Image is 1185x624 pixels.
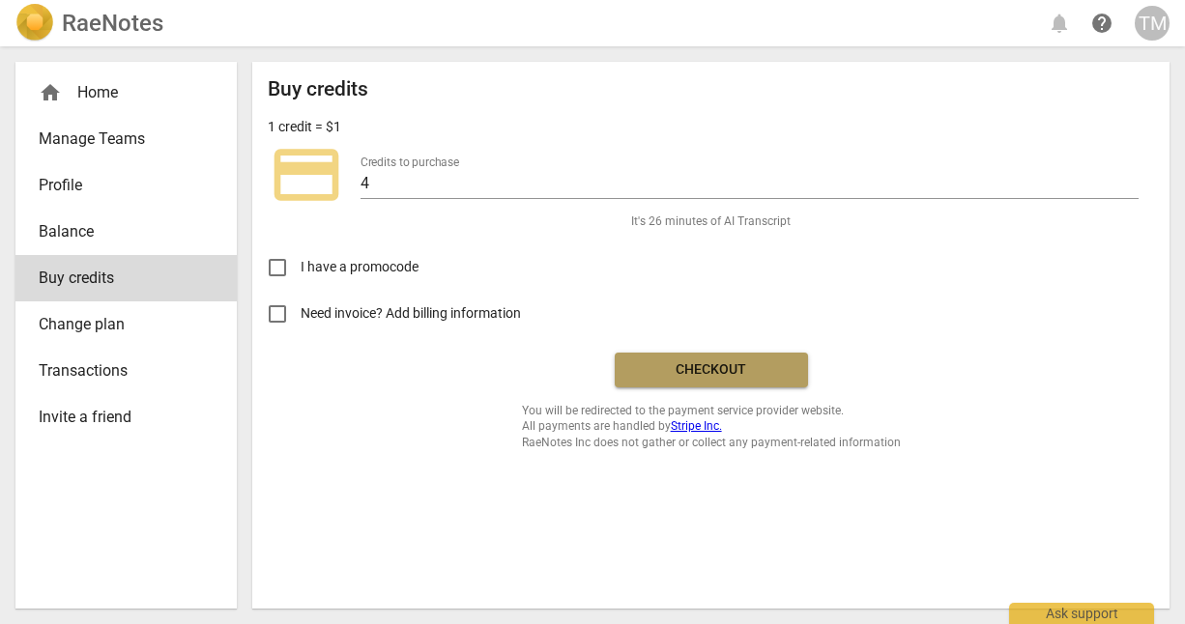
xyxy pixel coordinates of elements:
[39,406,198,429] span: Invite a friend
[15,4,54,43] img: Logo
[1084,6,1119,41] a: Help
[301,303,524,324] span: Need invoice? Add billing information
[1090,12,1113,35] span: help
[631,213,791,230] span: It's 26 minutes of AI Transcript
[522,403,901,451] span: You will be redirected to the payment service provider website. All payments are handled by RaeNo...
[15,301,237,348] a: Change plan
[39,81,198,104] div: Home
[15,116,237,162] a: Manage Teams
[1009,603,1154,624] div: Ask support
[15,348,237,394] a: Transactions
[268,77,368,101] h2: Buy credits
[301,257,419,277] span: I have a promocode
[39,81,62,104] span: home
[39,267,198,290] span: Buy credits
[39,313,198,336] span: Change plan
[268,117,341,137] p: 1 credit = $1
[630,360,793,380] span: Checkout
[615,353,808,387] button: Checkout
[15,4,163,43] a: LogoRaeNotes
[1135,6,1170,41] button: TM
[15,162,237,209] a: Profile
[39,359,198,383] span: Transactions
[62,10,163,37] h2: RaeNotes
[15,70,237,116] div: Home
[15,209,237,255] a: Balance
[15,394,237,440] a: Invite a friend
[39,174,198,197] span: Profile
[39,220,198,243] span: Balance
[361,156,459,168] label: Credits to purchase
[15,255,237,301] a: Buy credits
[39,128,198,151] span: Manage Teams
[268,136,345,213] span: credit_card
[671,419,722,433] a: Stripe Inc.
